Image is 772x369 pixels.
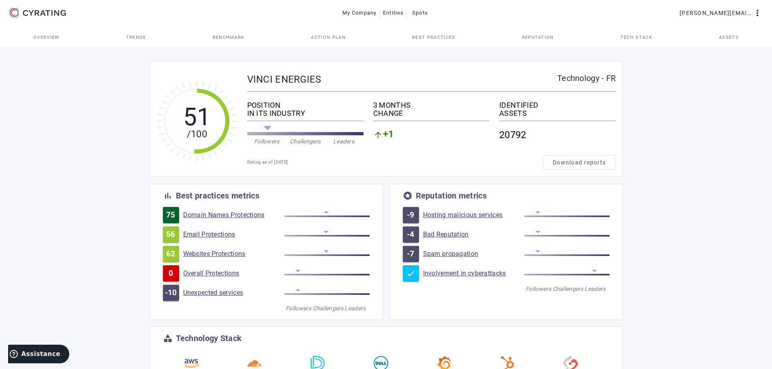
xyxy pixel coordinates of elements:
span: Benchmark [213,35,245,40]
span: 62 [166,250,175,258]
span: Action Plan [311,35,346,40]
span: Tech Stack [620,35,652,40]
div: IN ITS INDUSTRY [247,109,364,117]
span: 0 [169,269,173,277]
div: Reputation metrics [416,192,487,200]
span: My Company [342,6,377,19]
div: Followers [248,137,286,145]
span: -7 [407,250,415,258]
a: Websites Protections [183,250,284,258]
div: Followers [284,304,313,312]
mat-icon: stars [403,191,413,200]
span: Assets [719,35,739,40]
mat-icon: check [406,269,416,278]
div: CHANGE [373,109,490,117]
span: 75 [166,211,175,219]
div: Technology Stack [176,334,242,342]
a: Overall Protections [183,269,284,277]
button: My Company [339,6,380,20]
a: Bad Reputation [423,230,524,239]
button: Entities [380,6,407,20]
span: Entities [383,6,404,19]
span: Spots [412,6,428,19]
div: Leaders [325,137,363,145]
div: POSITION [247,101,364,109]
span: -4 [407,230,415,239]
span: Best practices [412,35,455,40]
div: Best practices metrics [176,192,260,200]
mat-icon: category [163,333,173,343]
span: +1 [383,130,394,140]
div: Rating as of [DATE] [247,158,543,166]
div: Challengers [286,137,325,145]
div: Leaders [341,304,370,312]
div: 20792 [499,124,616,145]
div: 3 MONTHS [373,101,490,109]
tspan: 51 [183,102,211,131]
a: Involvement in cyberattacks [423,269,524,277]
mat-icon: arrow_upward [373,130,383,140]
tspan: /100 [186,128,207,140]
div: Technology - FR [557,74,616,82]
a: Spam propagation [423,250,524,258]
button: Spots [407,6,433,20]
div: Leaders [581,285,609,293]
mat-icon: more_vert [753,8,762,18]
iframe: Ouvre un widget dans lequel vous pouvez trouver plus d’informations [8,345,69,365]
div: Challengers [313,304,341,312]
button: Download reports [543,155,616,170]
a: Domain Names Protections [183,211,284,219]
g: CYRATING [23,10,66,16]
mat-icon: bar_chart [163,191,173,200]
a: Unexpected services [183,289,284,297]
span: Download reports [553,158,606,166]
span: [PERSON_NAME][EMAIL_ADDRESS][PERSON_NAME][DOMAIN_NAME] [680,6,753,19]
span: Overview [33,35,60,40]
div: IDENTIFIED [499,101,616,109]
span: Trends [126,35,146,40]
button: [PERSON_NAME][EMAIL_ADDRESS][PERSON_NAME][DOMAIN_NAME] [676,6,766,20]
span: 56 [166,230,175,239]
a: Hosting malicious services [423,211,524,219]
span: -10 [165,289,177,297]
div: Followers [524,285,553,293]
div: VINCI ENERGIES [247,74,558,85]
span: -9 [407,211,415,219]
span: Reputation [522,35,554,40]
div: ASSETS [499,109,616,117]
div: Challengers [553,285,581,293]
a: Email Protections [183,230,284,239]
